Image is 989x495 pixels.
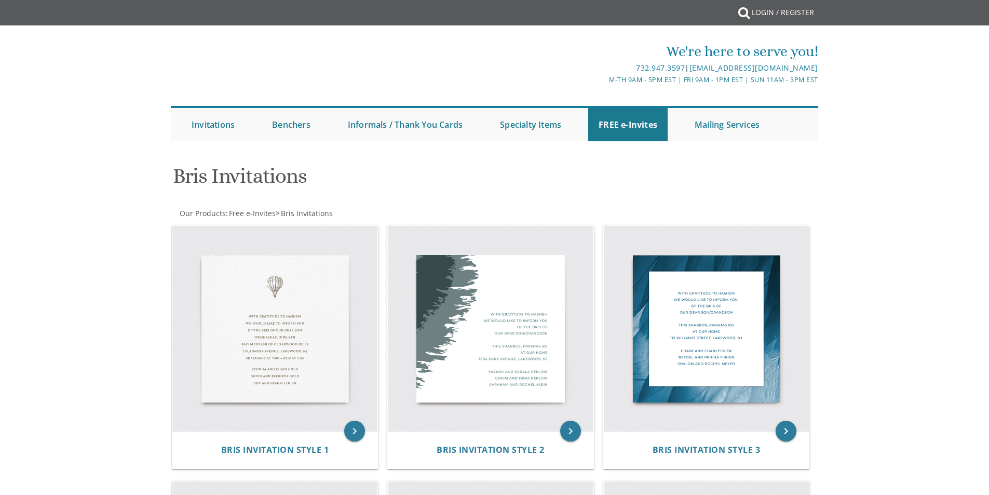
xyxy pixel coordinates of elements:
a: Benchers [262,108,321,141]
a: Informals / Thank You Cards [337,108,473,141]
a: 732.947.3597 [636,63,685,73]
span: Bris Invitation Style 2 [437,444,545,456]
img: Bris Invitation Style 1 [172,226,378,432]
img: Bris Invitation Style 2 [388,226,593,432]
div: We're here to serve you! [387,41,818,62]
span: Bris Invitation Style 3 [653,444,761,456]
a: Mailing Services [684,108,770,141]
a: keyboard_arrow_right [776,421,796,442]
a: FREE e-Invites [588,108,668,141]
a: Bris Invitations [280,208,333,218]
span: Bris Invitations [281,208,333,218]
div: : [171,208,495,219]
span: Free e-Invites [229,208,276,218]
span: > [276,208,333,218]
a: Our Products [179,208,226,218]
a: keyboard_arrow_right [344,421,365,442]
a: keyboard_arrow_right [560,421,581,442]
a: Free e-Invites [228,208,276,218]
div: | [387,62,818,74]
span: Bris Invitation Style 1 [221,444,329,456]
a: Bris Invitation Style 1 [221,445,329,455]
a: [EMAIL_ADDRESS][DOMAIN_NAME] [689,63,818,73]
h1: Bris Invitations [173,165,597,195]
a: Bris Invitation Style 3 [653,445,761,455]
a: Specialty Items [490,108,572,141]
a: Bris Invitation Style 2 [437,445,545,455]
div: M-Th 9am - 5pm EST | Fri 9am - 1pm EST | Sun 11am - 3pm EST [387,74,818,85]
img: Bris Invitation Style 3 [604,226,809,432]
a: Invitations [181,108,245,141]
